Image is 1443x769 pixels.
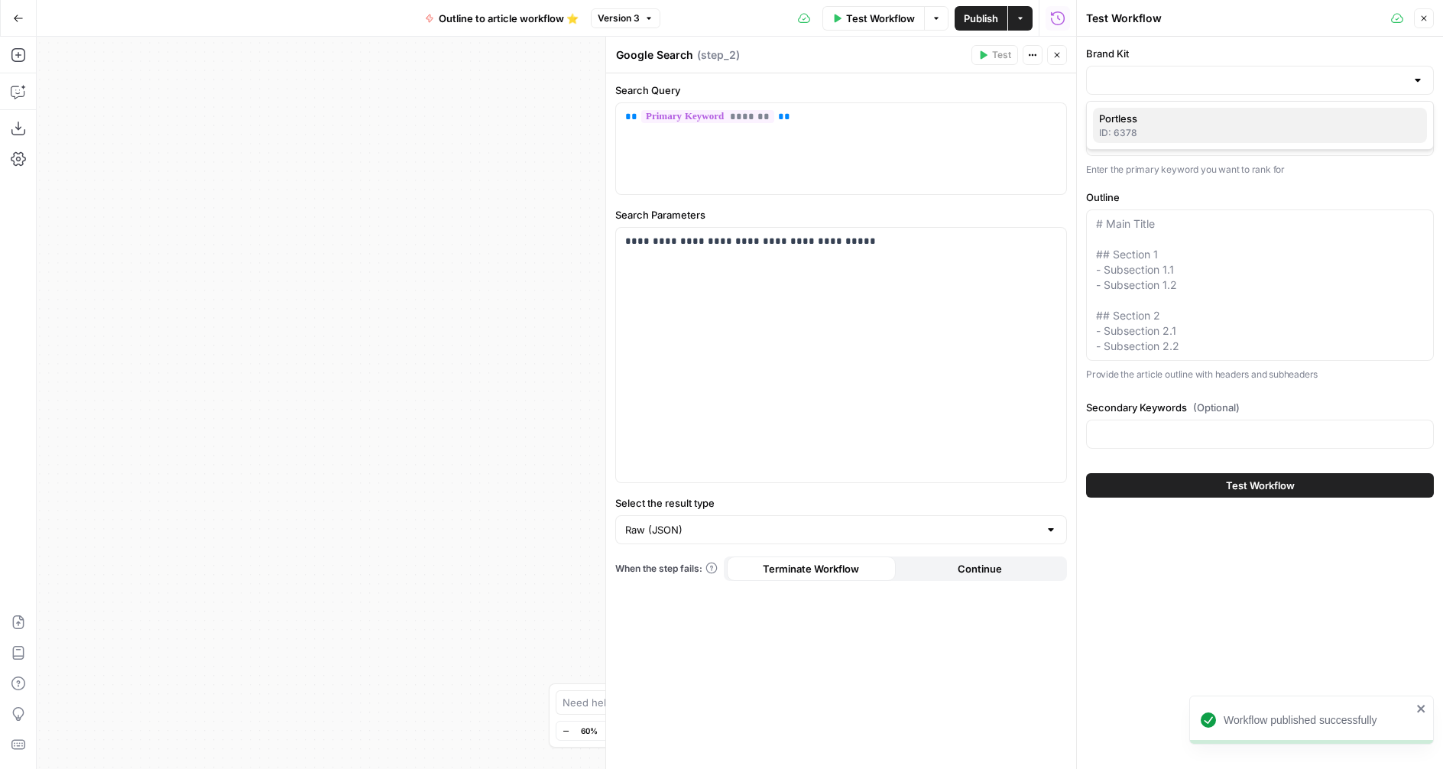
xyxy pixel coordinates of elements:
[1226,478,1295,493] span: Test Workflow
[615,562,718,576] a: When the step fails:
[1224,712,1412,728] div: Workflow published successfully
[581,725,598,737] span: 60%
[615,495,1067,511] label: Select the result type
[1193,400,1240,415] span: (Optional)
[822,6,924,31] button: Test Workflow
[1086,367,1434,382] p: Provide the article outline with headers and subheaders
[763,561,859,576] span: Terminate Workflow
[615,83,1067,98] label: Search Query
[1086,46,1434,61] label: Brand Kit
[416,6,588,31] button: Outline to article workflow ⭐️
[439,11,579,26] span: Outline to article workflow ⭐️
[1099,111,1415,126] span: Portless
[615,207,1067,222] label: Search Parameters
[591,8,660,28] button: Version 3
[958,561,1002,576] span: Continue
[616,47,693,63] textarea: Google Search
[955,6,1007,31] button: Publish
[1086,162,1434,177] p: Enter the primary keyword you want to rank for
[1086,190,1434,205] label: Outline
[846,11,915,26] span: Test Workflow
[971,45,1018,65] button: Test
[598,11,640,25] span: Version 3
[1086,400,1434,415] label: Secondary Keywords
[1086,473,1434,498] button: Test Workflow
[625,522,1039,537] input: Raw (JSON)
[1099,126,1421,140] div: ID: 6378
[896,556,1065,581] button: Continue
[992,48,1011,62] span: Test
[697,47,740,63] span: ( step_2 )
[1416,702,1427,715] button: close
[964,11,998,26] span: Publish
